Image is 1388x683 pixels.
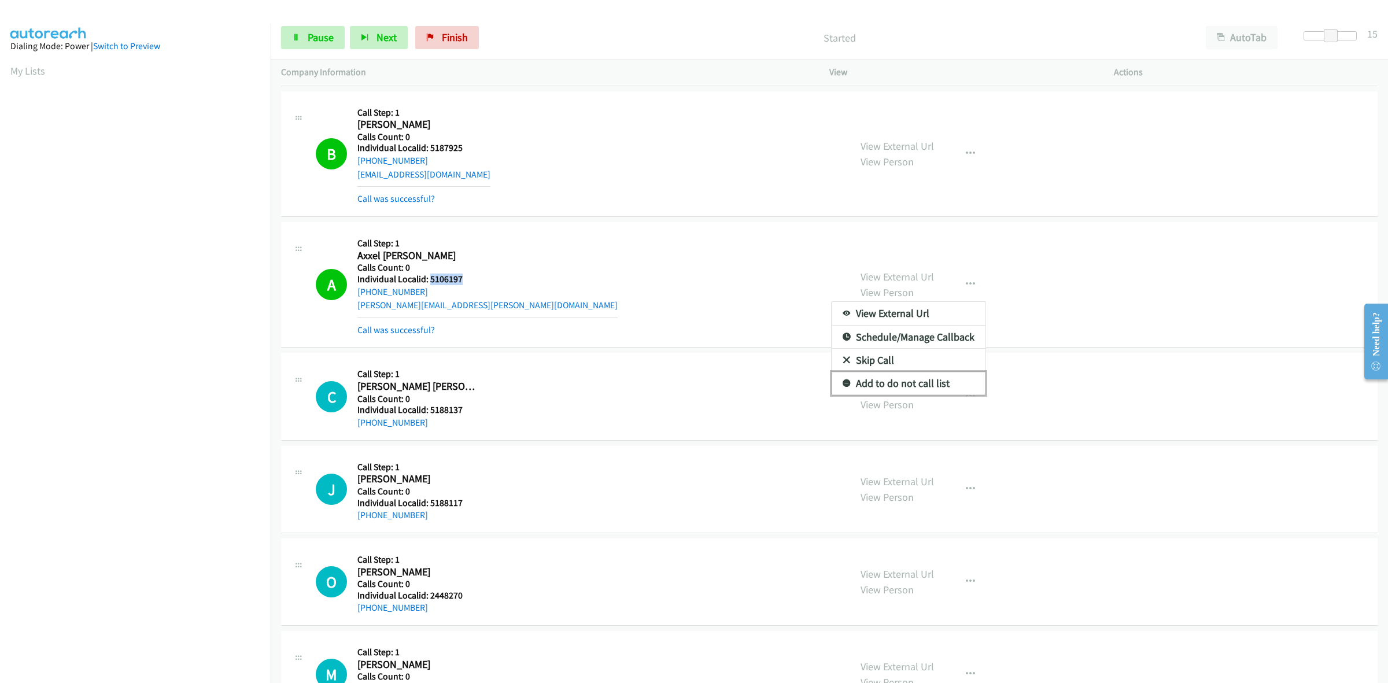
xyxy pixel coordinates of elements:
[316,381,347,412] div: The call is yet to be attempted
[832,326,985,349] a: Schedule/Manage Callback
[316,474,347,505] h1: J
[1354,296,1388,387] iframe: Resource Center
[10,39,260,53] div: Dialing Mode: Power |
[10,64,45,77] a: My Lists
[93,40,160,51] a: Switch to Preview
[316,566,347,597] div: The call is yet to be attempted
[832,372,985,395] a: Add to do not call list
[832,349,985,372] a: Skip Call
[10,89,271,638] iframe: Dialpad
[832,302,985,325] a: View External Url
[316,474,347,505] div: The call is yet to be attempted
[316,381,347,412] h1: C
[316,566,347,597] h1: O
